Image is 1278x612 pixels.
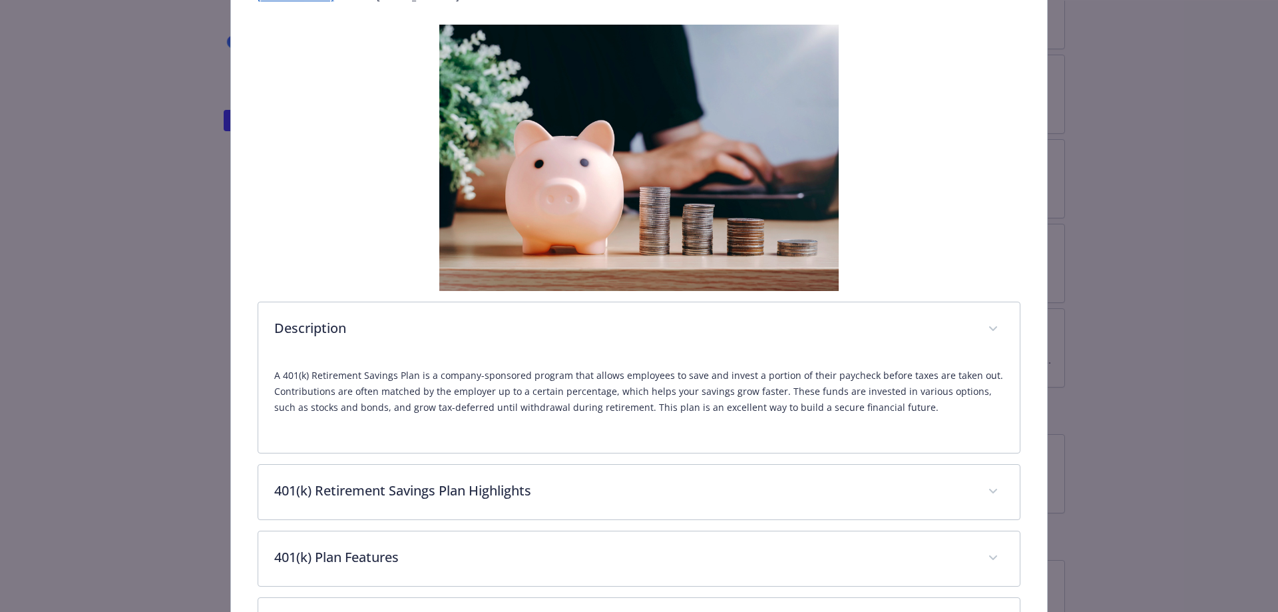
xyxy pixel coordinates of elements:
[439,25,839,291] img: banner
[258,357,1020,453] div: Description
[274,547,972,567] p: 401(k) Plan Features
[274,368,1004,416] p: A 401(k) Retirement Savings Plan is a company-sponsored program that allows employees to save and...
[258,531,1020,586] div: 401(k) Plan Features
[258,465,1020,519] div: 401(k) Retirement Savings Plan Highlights
[274,481,972,501] p: 401(k) Retirement Savings Plan Highlights
[258,302,1020,357] div: Description
[274,318,972,338] p: Description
